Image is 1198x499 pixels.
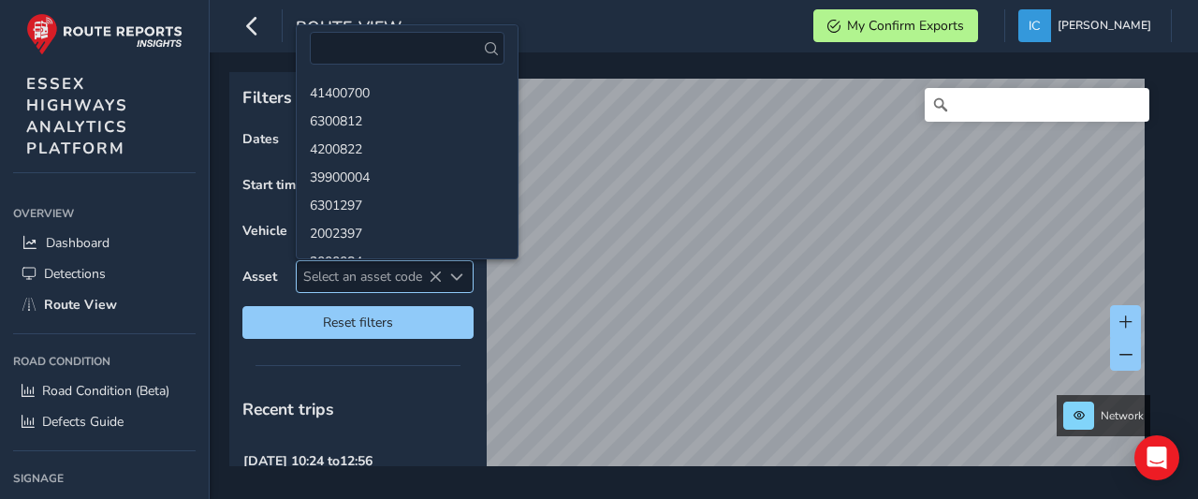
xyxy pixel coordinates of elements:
[297,106,518,134] li: 6300812
[13,258,196,289] a: Detections
[243,452,373,470] strong: [DATE] 10:24 to 12:56
[297,78,518,106] li: 41400700
[242,176,303,194] label: Start time
[242,222,287,240] label: Vehicle
[297,261,442,292] span: Select an asset code
[297,162,518,190] li: 39900004
[1134,435,1179,480] div: Open Intercom Messenger
[236,79,1145,488] canvas: Map
[13,375,196,406] a: Road Condition (Beta)
[13,406,196,437] a: Defects Guide
[297,190,518,218] li: 6301297
[46,234,110,252] span: Dashboard
[297,246,518,274] li: 2000084
[925,88,1149,122] input: Search
[44,265,106,283] span: Detections
[44,296,117,314] span: Route View
[26,13,183,55] img: rr logo
[13,289,196,320] a: Route View
[242,130,279,148] label: Dates
[1058,9,1151,42] span: [PERSON_NAME]
[242,85,474,110] p: Filters
[442,261,473,292] div: Select an asset code
[256,314,460,331] span: Reset filters
[1018,9,1051,42] img: diamond-layout
[26,73,128,159] span: ESSEX HIGHWAYS ANALYTICS PLATFORM
[297,218,518,246] li: 2002397
[847,17,964,35] span: My Confirm Exports
[1018,9,1158,42] button: [PERSON_NAME]
[297,134,518,162] li: 4200822
[813,9,978,42] button: My Confirm Exports
[296,16,402,42] span: route-view
[42,413,124,431] span: Defects Guide
[13,199,196,227] div: Overview
[13,347,196,375] div: Road Condition
[13,464,196,492] div: Signage
[1101,408,1144,423] span: Network
[13,227,196,258] a: Dashboard
[242,398,334,420] span: Recent trips
[42,382,169,400] span: Road Condition (Beta)
[242,268,277,286] label: Asset
[242,306,474,339] button: Reset filters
